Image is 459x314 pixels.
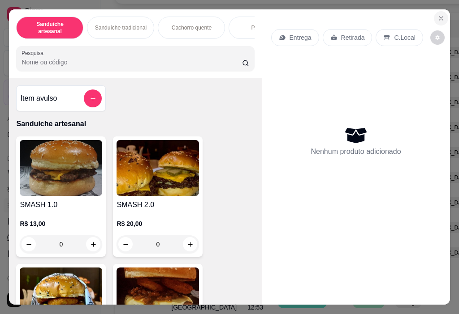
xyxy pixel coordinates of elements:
h4: SMASH 2.0 [117,199,199,210]
p: Sanduíche tradicional [95,24,147,31]
button: decrease-product-quantity [118,237,133,251]
p: PASTÉIS [251,24,274,31]
button: increase-product-quantity [183,237,197,251]
button: increase-product-quantity [86,237,100,251]
button: Close [434,11,448,25]
p: Sanduíche artesanal [16,119,254,129]
p: Retirada [341,33,365,42]
button: decrease-product-quantity [22,237,36,251]
p: R$ 20,00 [117,219,199,228]
p: Cachorro quente [172,24,212,31]
button: decrease-product-quantity [430,30,445,45]
input: Pesquisa [22,58,242,67]
p: Entrega [290,33,312,42]
p: Nenhum produto adicionado [311,146,401,157]
button: add-separate-item [84,89,102,107]
h4: SMASH 1.0 [20,199,102,210]
p: C.Local [394,33,415,42]
label: Pesquisa [22,49,47,57]
h4: Item avulso [20,93,57,104]
img: product-image [20,140,102,196]
img: product-image [117,140,199,196]
p: R$ 13,00 [20,219,102,228]
p: Sanduíche artesanal [24,21,76,35]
